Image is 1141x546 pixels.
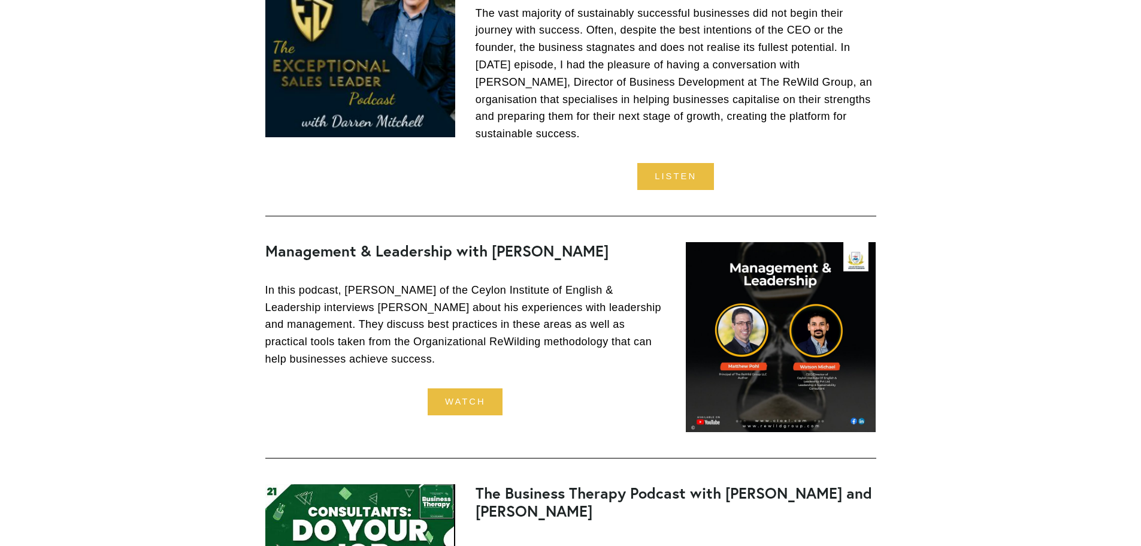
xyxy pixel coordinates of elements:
a: Listen [637,163,713,190]
strong: The Business Therapy Podcast with [PERSON_NAME] and [PERSON_NAME] [476,483,876,521]
img: Rough Water SEO [9,58,171,203]
p: Get ready! [26,30,154,42]
p: The vast majority of sustainably successful businesses did not begin their journey with success. ... [476,5,876,143]
a: Need help? [18,70,39,91]
p: Plugin is loading... [26,42,154,54]
strong: Management & Leadership with [PERSON_NAME] [265,241,609,261]
img: SEOSpace [84,9,96,20]
p: In this podcast, [PERSON_NAME] of the Ceylon Institute of English & Leadership interviews [PERSON... [265,282,666,368]
a: Watch [428,388,503,415]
